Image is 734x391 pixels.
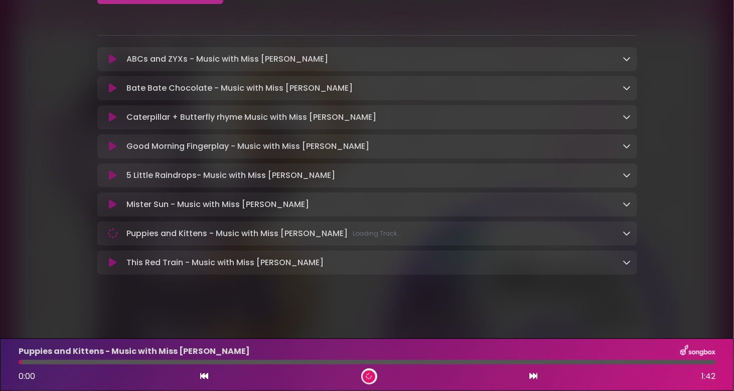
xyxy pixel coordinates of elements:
p: Good Morning Fingerplay - Music with Miss [PERSON_NAME] [126,140,369,152]
p: ABCs and ZYXs - Music with Miss [PERSON_NAME] [126,53,328,65]
p: This Red Train - Music with Miss [PERSON_NAME] [126,257,324,269]
p: Puppies and Kittens - Music with Miss [PERSON_NAME] [126,228,401,240]
p: Bate Bate Chocolate - Music with Miss [PERSON_NAME] [126,82,353,94]
p: Caterpillar + Butterfly rhyme Music with Miss [PERSON_NAME] [126,111,376,123]
span: Loading Track... [353,229,401,238]
p: 5 Little Raindrops- Music with Miss [PERSON_NAME] [126,169,335,181]
p: Mister Sun - Music with Miss [PERSON_NAME] [126,199,309,211]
